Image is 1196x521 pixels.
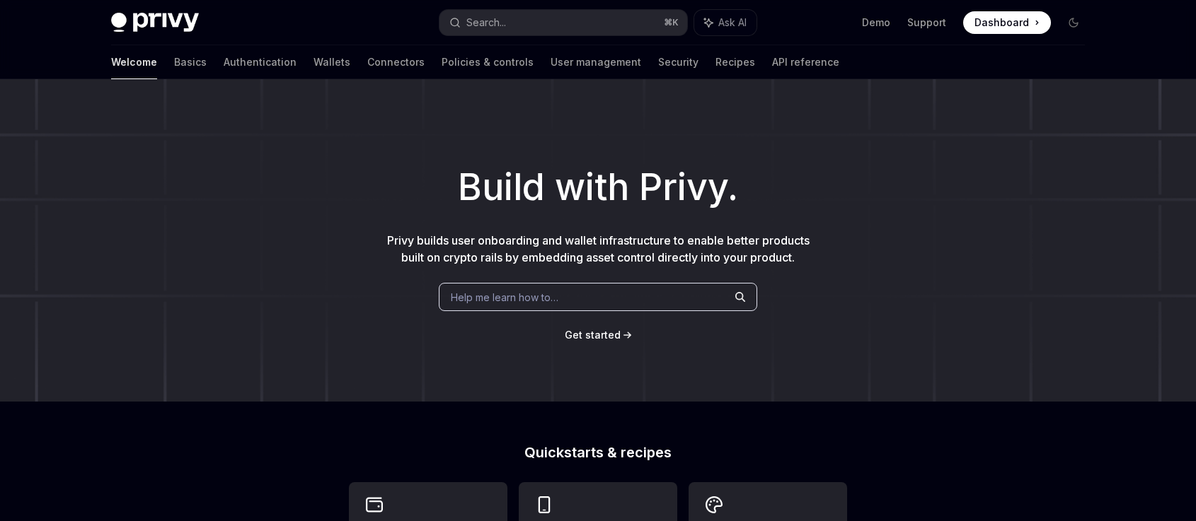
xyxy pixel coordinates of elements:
a: Security [658,45,698,79]
a: Basics [174,45,207,79]
span: Get started [565,329,621,341]
span: ⌘ K [664,17,679,28]
img: dark logo [111,13,199,33]
span: Help me learn how to… [451,290,558,305]
div: Search... [466,14,506,31]
span: Ask AI [718,16,747,30]
span: Privy builds user onboarding and wallet infrastructure to enable better products built on crypto ... [387,233,810,264]
a: Dashboard [963,11,1051,34]
a: Welcome [111,45,157,79]
a: Wallets [314,45,350,79]
button: Toggle dark mode [1062,11,1085,34]
a: Connectors [367,45,425,79]
a: User management [551,45,641,79]
h1: Build with Privy. [23,160,1173,215]
a: Policies & controls [442,45,534,79]
h2: Quickstarts & recipes [349,445,847,459]
a: Get started [565,328,621,342]
a: Support [907,16,946,30]
a: Authentication [224,45,297,79]
button: Search...⌘K [439,10,687,35]
a: Recipes [715,45,755,79]
button: Ask AI [694,10,757,35]
a: Demo [862,16,890,30]
span: Dashboard [974,16,1029,30]
a: API reference [772,45,839,79]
